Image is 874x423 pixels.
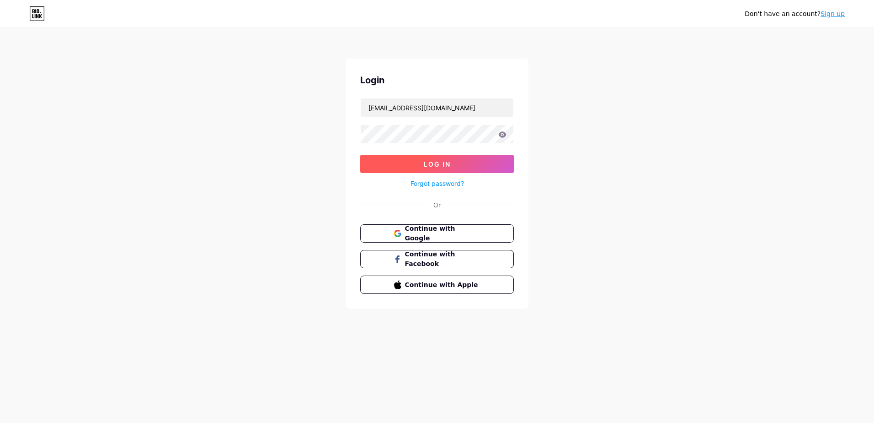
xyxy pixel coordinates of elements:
input: Username [361,98,513,117]
span: Continue with Google [405,224,480,243]
button: Continue with Google [360,224,514,243]
button: Continue with Apple [360,276,514,294]
span: Continue with Apple [405,280,480,290]
div: Login [360,73,514,87]
button: Log In [360,155,514,173]
span: Log In [424,160,451,168]
div: Don't have an account? [745,9,845,19]
div: Or [433,200,441,210]
span: Continue with Facebook [405,249,480,269]
a: Sign up [821,10,845,17]
a: Forgot password? [410,179,464,188]
button: Continue with Facebook [360,250,514,268]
